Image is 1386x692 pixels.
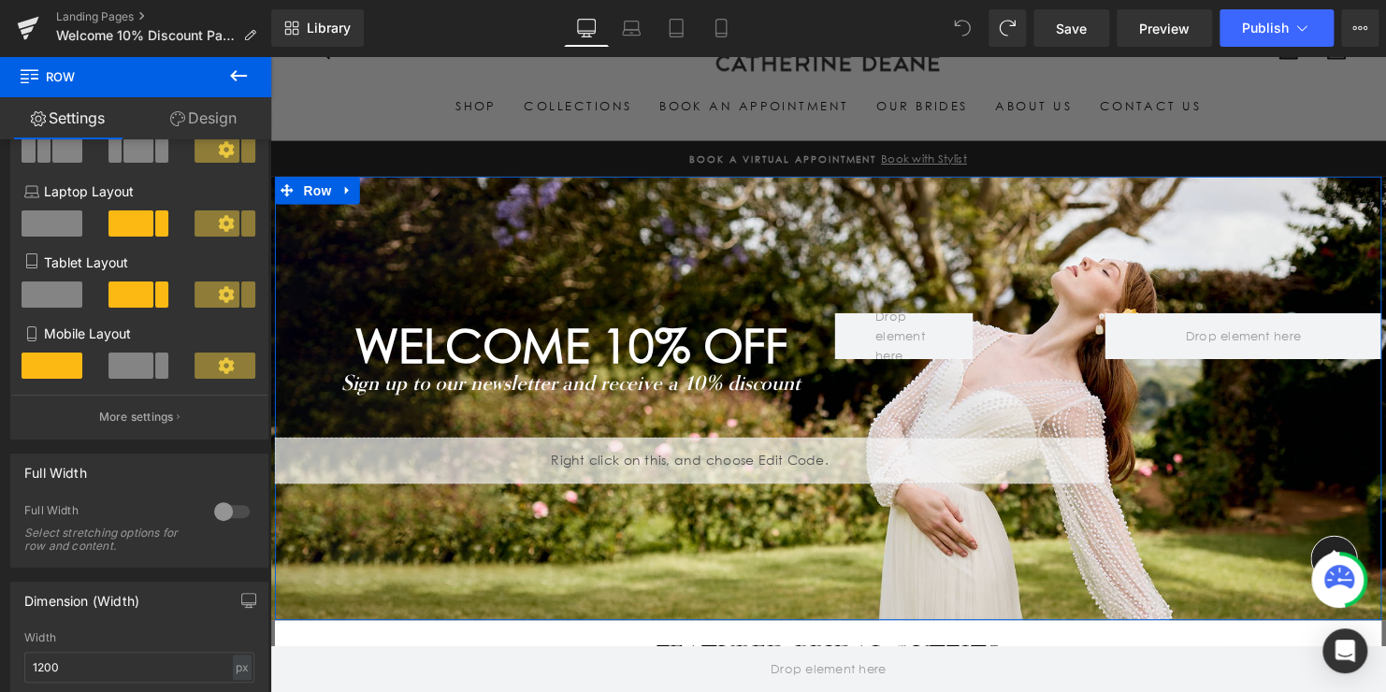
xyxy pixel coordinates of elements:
[654,9,699,47] a: Tablet
[1056,19,1087,38] span: Save
[24,324,254,343] p: Mobile Layout
[1341,9,1379,47] button: More
[24,252,254,272] p: Tablet Layout
[699,9,744,47] a: Mobile
[1220,9,1334,47] button: Publish
[99,409,174,425] p: More settings
[271,9,364,47] a: New Library
[24,526,193,553] div: Select stretching options for row and content.
[72,318,538,343] i: Sign up to our newsletter and receive a 10% discount
[307,20,351,36] span: Library
[56,28,236,43] span: Welcome 10% Discount Page
[24,652,254,683] input: auto
[24,181,254,201] p: Laptop Layout
[1322,628,1367,673] div: Open Intercom Messenger
[1117,9,1212,47] a: Preview
[136,97,271,139] a: Design
[1242,21,1289,36] span: Publish
[609,9,654,47] a: Laptop
[66,123,91,151] a: Expand / Collapse
[24,454,87,481] div: Full Width
[29,123,66,151] span: Row
[392,591,740,620] span: Featured bridal outfits
[11,395,267,439] button: More settings
[24,631,254,644] div: Width
[19,56,206,97] span: Row
[989,9,1026,47] button: Redo
[233,655,252,680] div: px
[944,9,981,47] button: Undo
[1139,19,1190,38] span: Preview
[85,266,524,323] span: WELCOME 10% off
[24,583,139,609] div: Dimension (Width)
[24,503,195,523] div: Full Width
[56,9,271,24] a: Landing Pages
[564,9,609,47] a: Desktop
